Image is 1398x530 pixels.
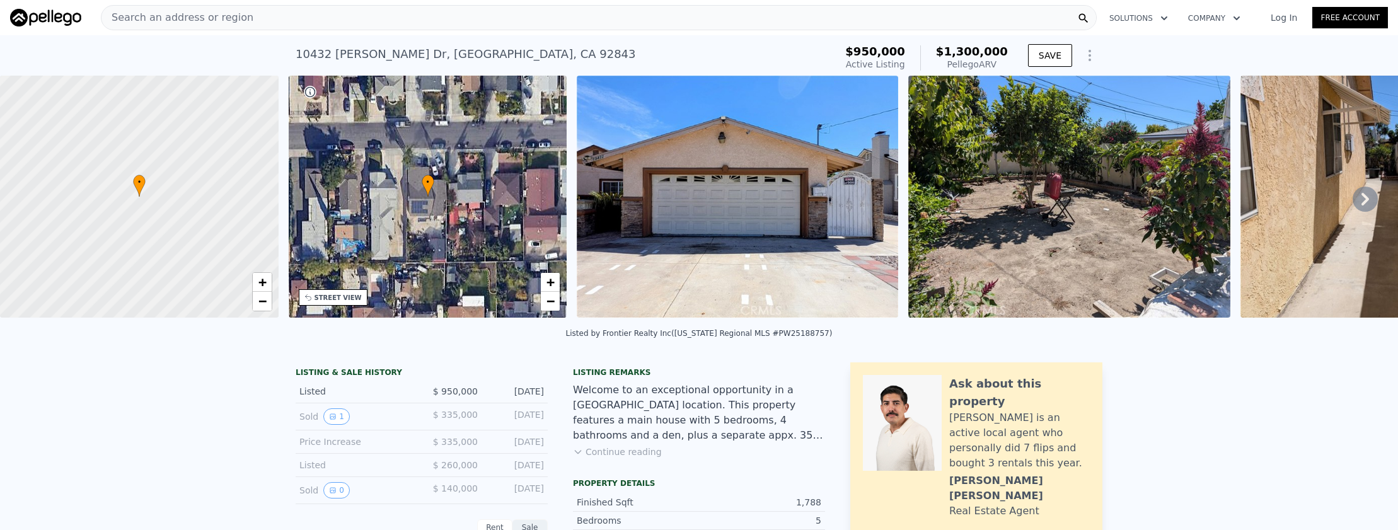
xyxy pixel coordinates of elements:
div: • [422,175,434,197]
span: Search an address or region [101,10,253,25]
div: Property details [573,478,825,488]
a: Free Account [1312,7,1388,28]
div: Ask about this property [949,375,1090,410]
span: Active Listing [846,59,905,69]
div: 10432 [PERSON_NAME] Dr , [GEOGRAPHIC_DATA] , CA 92843 [296,45,636,63]
div: LISTING & SALE HISTORY [296,367,548,380]
span: $ 260,000 [433,460,478,470]
a: Zoom out [253,292,272,311]
div: Price Increase [299,435,412,448]
img: Pellego [10,9,81,26]
div: [DATE] [488,482,544,498]
span: • [133,176,146,188]
a: Log In [1256,11,1312,24]
button: View historical data [323,482,350,498]
span: $ 140,000 [433,483,478,493]
div: Listed [299,385,412,398]
div: [PERSON_NAME] [PERSON_NAME] [949,473,1090,504]
div: Bedrooms [577,514,699,527]
div: Finished Sqft [577,496,699,509]
button: Continue reading [573,446,662,458]
button: Company [1178,7,1251,30]
div: [DATE] [488,385,544,398]
span: $950,000 [845,45,905,58]
div: Listing remarks [573,367,825,377]
span: $ 335,000 [433,437,478,447]
div: [DATE] [488,459,544,471]
div: 1,788 [699,496,821,509]
button: SAVE [1028,44,1072,67]
div: [DATE] [488,408,544,425]
div: Listed by Frontier Realty Inc ([US_STATE] Regional MLS #PW25188757) [566,329,833,338]
div: Sold [299,482,412,498]
div: [PERSON_NAME] is an active local agent who personally did 7 flips and bought 3 rentals this year. [949,410,1090,471]
span: + [546,274,555,290]
span: $ 335,000 [433,410,478,420]
div: Real Estate Agent [949,504,1039,519]
img: Sale: 167528813 Parcel: 63757019 [908,76,1230,318]
div: 5 [699,514,821,527]
button: Solutions [1099,7,1178,30]
div: Welcome to an exceptional opportunity in a [GEOGRAPHIC_DATA] location. This property features a m... [573,383,825,443]
div: Pellego ARV [936,58,1008,71]
span: − [258,293,266,309]
button: Show Options [1077,43,1102,68]
span: $1,300,000 [936,45,1008,58]
div: Sold [299,408,412,425]
div: Listed [299,459,412,471]
a: Zoom in [253,273,272,292]
a: Zoom out [541,292,560,311]
span: − [546,293,555,309]
img: Sale: 167528813 Parcel: 63757019 [577,76,898,318]
span: $ 950,000 [433,386,478,396]
div: • [133,175,146,197]
span: + [258,274,266,290]
div: STREET VIEW [315,293,362,302]
a: Zoom in [541,273,560,292]
span: • [422,176,434,188]
div: [DATE] [488,435,544,448]
button: View historical data [323,408,350,425]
